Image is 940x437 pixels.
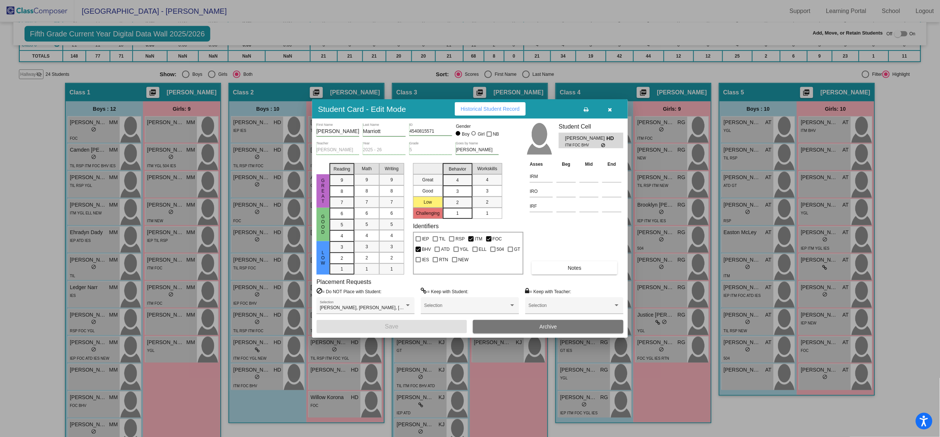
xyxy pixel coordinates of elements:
[528,160,555,168] th: Asses
[607,135,617,142] span: HD
[317,288,382,295] label: = Do NOT Place with Student:
[366,232,368,239] span: 4
[456,188,459,195] span: 3
[486,188,489,194] span: 3
[456,199,459,206] span: 2
[439,255,448,264] span: RTN
[455,102,526,116] button: Historical Student Record
[390,266,393,272] span: 1
[441,245,450,254] span: ATD
[341,188,343,195] span: 8
[341,255,343,262] span: 2
[456,177,459,184] span: 4
[486,199,489,205] span: 2
[525,288,571,295] label: = Keep with Teacher:
[486,177,489,183] span: 4
[600,160,623,168] th: End
[479,245,487,254] span: ELL
[366,177,368,183] span: 9
[341,233,343,239] span: 4
[341,266,343,272] span: 1
[559,123,623,130] h3: Student Cell
[486,210,489,217] span: 1
[341,199,343,206] span: 7
[458,255,469,264] span: NEW
[320,305,513,310] span: [PERSON_NAME], [PERSON_NAME], [PERSON_NAME], [PERSON_NAME], [PERSON_NAME]
[530,201,553,212] input: assessment
[473,320,623,333] button: Archive
[413,223,439,230] label: Identifiers
[530,171,553,182] input: assessment
[460,245,469,254] span: YGL
[334,166,350,172] span: Reading
[409,148,452,153] input: grade
[539,324,557,330] span: Archive
[493,130,499,139] span: NB
[362,165,372,172] span: Math
[456,234,465,243] span: RSP
[565,142,601,148] span: ITM FOC BHV
[390,255,393,261] span: 2
[341,210,343,217] span: 6
[409,129,452,134] input: Enter ID
[578,160,600,168] th: Mid
[449,166,466,172] span: Behavior
[390,243,393,250] span: 3
[385,165,399,172] span: Writing
[366,255,368,261] span: 2
[390,210,393,217] span: 6
[461,106,520,112] span: Historical Student Record
[390,199,393,205] span: 7
[456,210,459,217] span: 1
[462,131,470,137] div: Boy
[366,199,368,205] span: 7
[422,245,431,254] span: BHV
[341,177,343,184] span: 9
[514,245,521,254] span: GT
[341,221,343,228] span: 5
[530,186,553,197] input: assessment
[390,188,393,194] span: 8
[439,234,445,243] span: TIL
[366,266,368,272] span: 1
[421,288,469,295] label: = Keep with Student:
[565,135,606,142] span: [PERSON_NAME] ([PERSON_NAME]
[320,214,327,235] span: Good
[366,221,368,228] span: 5
[390,221,393,228] span: 5
[493,234,502,243] span: FOC
[390,232,393,239] span: 4
[422,255,429,264] span: IES
[318,104,406,114] h3: Student Card - Edit Mode
[341,244,343,250] span: 3
[390,177,393,183] span: 9
[366,188,368,194] span: 8
[555,160,578,168] th: Beg
[363,148,406,153] input: year
[456,123,499,130] mat-label: Gender
[320,250,327,266] span: Low
[456,148,499,153] input: goes by name
[317,320,467,333] button: Save
[366,210,368,217] span: 6
[477,165,497,172] span: Workskills
[475,234,483,243] span: ITM
[497,245,504,254] span: 504
[320,178,327,204] span: Great
[317,148,359,153] input: teacher
[477,131,485,137] div: Girl
[532,261,618,275] button: Notes
[317,278,372,285] label: Placement Requests
[568,265,581,271] span: Notes
[366,243,368,250] span: 3
[385,323,398,330] span: Save
[422,234,429,243] span: IEP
